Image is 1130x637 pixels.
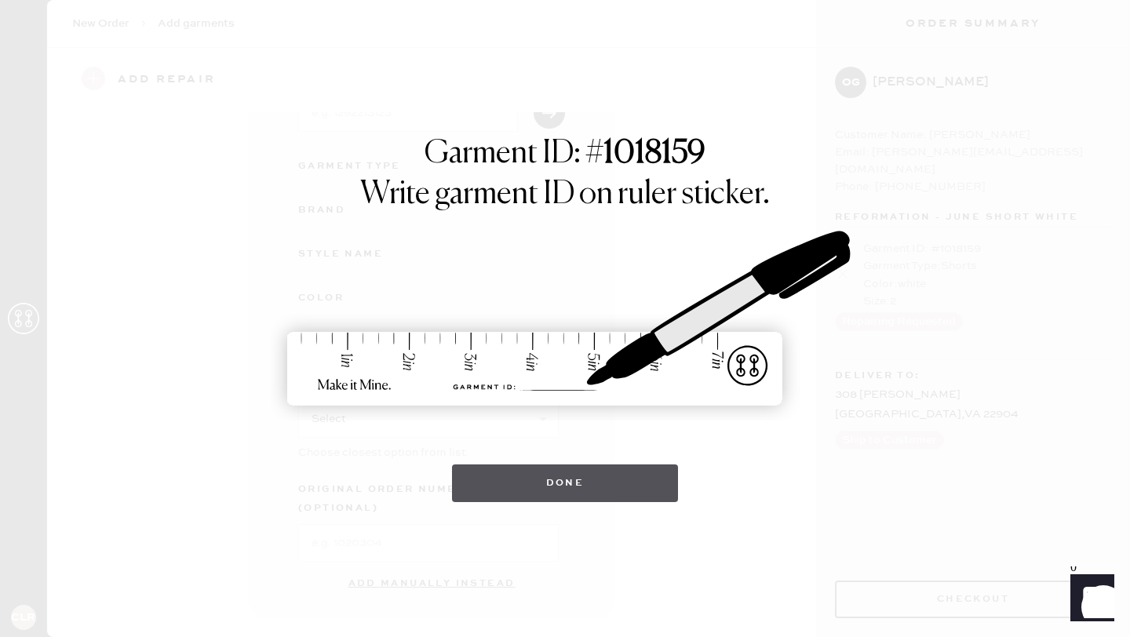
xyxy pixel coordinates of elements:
[603,138,705,169] strong: 1018159
[425,135,705,176] h1: Garment ID: #
[452,464,679,502] button: Done
[271,190,859,449] img: ruler-sticker-sharpie.svg
[1055,566,1123,634] iframe: Front Chat
[360,176,770,213] h1: Write garment ID on ruler sticker.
